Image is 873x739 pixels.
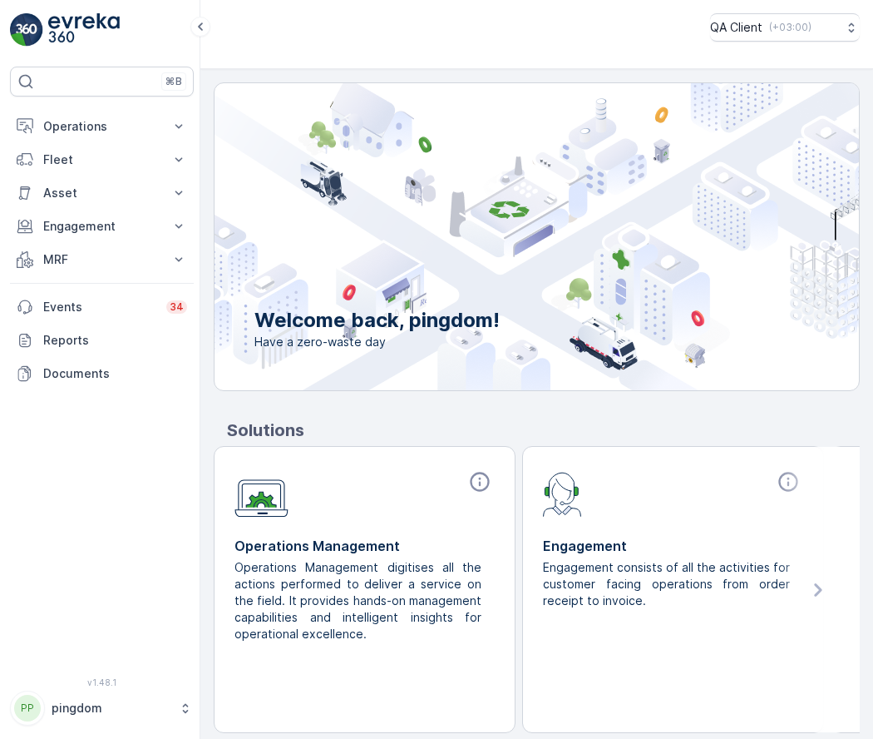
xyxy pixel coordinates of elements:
[10,143,194,176] button: Fleet
[543,470,582,517] img: module-icon
[140,83,859,390] img: city illustration
[10,13,43,47] img: logo
[43,118,160,135] p: Operations
[43,332,187,349] p: Reports
[43,299,156,315] p: Events
[234,536,495,556] p: Operations Management
[43,151,160,168] p: Fleet
[10,176,194,210] button: Asset
[43,218,160,235] p: Engagement
[234,559,481,642] p: Operations Management digitises all the actions performed to deliver a service on the field. It p...
[10,243,194,276] button: MRF
[43,365,187,382] p: Documents
[170,300,184,314] p: 34
[165,75,182,88] p: ⌘B
[543,536,803,556] p: Engagement
[10,290,194,324] a: Events34
[10,110,194,143] button: Operations
[10,324,194,357] a: Reports
[43,185,160,201] p: Asset
[227,418,860,443] p: Solutions
[48,13,120,47] img: logo_light-DOdMpM7g.png
[52,700,170,717] p: pingdom
[43,251,160,268] p: MRF
[710,19,762,36] p: QA Client
[710,13,860,42] button: QA Client(+03:00)
[769,21,811,34] p: ( +03:00 )
[14,695,41,722] div: PP
[254,307,500,334] p: Welcome back, pingdom!
[254,334,500,350] span: Have a zero-waste day
[10,691,194,726] button: PPpingdom
[543,559,790,609] p: Engagement consists of all the activities for customer facing operations from order receipt to in...
[234,470,289,518] img: module-icon
[10,677,194,687] span: v 1.48.1
[10,210,194,243] button: Engagement
[10,357,194,390] a: Documents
